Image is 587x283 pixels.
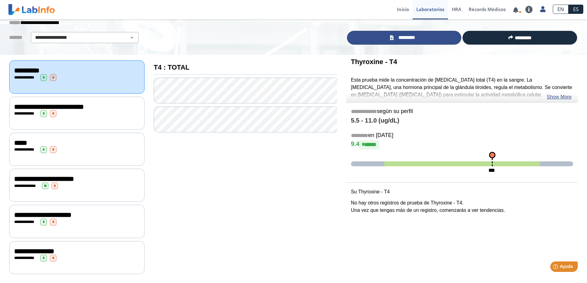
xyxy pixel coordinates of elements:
[351,117,573,124] h4: 5.5 - 11.0 (ug/dL)
[553,5,569,14] a: EN
[351,140,573,149] h4: 9.4
[547,93,572,101] a: Show More
[351,199,573,214] p: No hay otros registros de prueba de Thyroxine - T4. Una vez que tengas más de un registro, comenz...
[351,58,397,66] b: Thyroxine - T4
[532,259,580,276] iframe: Help widget launcher
[452,6,461,12] span: HRA
[154,63,190,71] b: T4 : TOTAL
[351,132,573,139] h5: en [DATE]
[351,188,573,196] p: Su Thyroxine - T4
[351,76,573,99] p: Esta prueba mide la concentración de [MEDICAL_DATA] total (T4) en la sangre. La [MEDICAL_DATA], u...
[351,108,573,115] h5: según su perfil
[569,5,583,14] a: ES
